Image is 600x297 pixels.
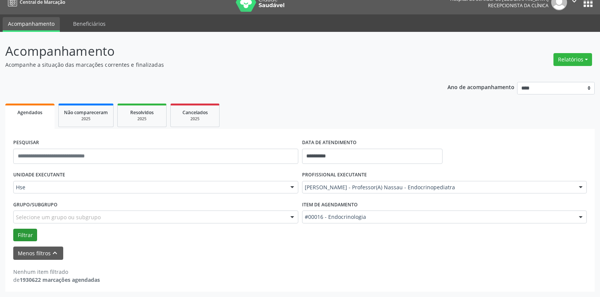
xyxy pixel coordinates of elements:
[176,116,214,122] div: 2025
[13,268,100,276] div: Nenhum item filtrado
[5,42,418,61] p: Acompanhamento
[13,276,100,284] div: de
[17,109,42,116] span: Agendados
[20,276,100,283] strong: 1930622 marcações agendadas
[13,199,58,211] label: Grupo/Subgrupo
[302,199,358,211] label: Item de agendamento
[13,229,37,242] button: Filtrar
[13,137,39,149] label: PESQUISAR
[64,109,108,116] span: Não compareceram
[130,109,154,116] span: Resolvidos
[447,82,514,91] p: Ano de acompanhamento
[3,17,60,32] a: Acompanhamento
[553,53,592,66] button: Relatórios
[302,137,357,149] label: DATA DE ATENDIMENTO
[64,116,108,122] div: 2025
[182,109,208,116] span: Cancelados
[302,169,367,181] label: PROFISSIONAL EXECUTANTE
[13,247,63,260] button: Menos filtroskeyboard_arrow_up
[13,169,65,181] label: UNIDADE EXECUTANTE
[5,61,418,69] p: Acompanhe a situação das marcações correntes e finalizadas
[305,184,572,191] span: [PERSON_NAME] - Professor(A) Nassau - Endocrinopediatra
[16,213,101,221] span: Selecione um grupo ou subgrupo
[68,17,111,30] a: Beneficiários
[488,2,549,9] span: Recepcionista da clínica
[16,184,283,191] span: Hse
[305,213,572,221] span: #00016 - Endocrinologia
[123,116,161,122] div: 2025
[51,249,59,257] i: keyboard_arrow_up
